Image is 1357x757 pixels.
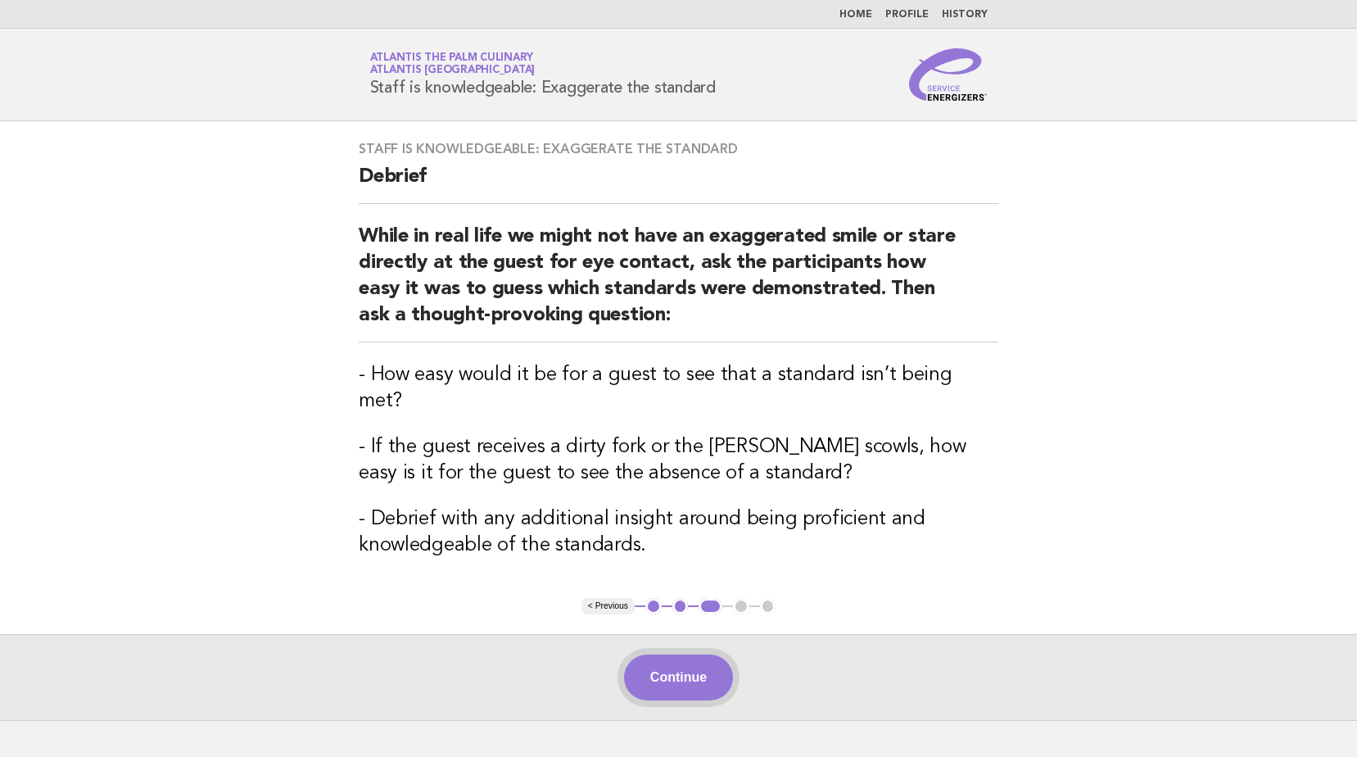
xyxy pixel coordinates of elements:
[885,10,929,20] a: Profile
[359,434,998,487] h3: - If the guest receives a dirty fork or the [PERSON_NAME] scowls, how easy is it for the guest to...
[359,164,998,204] h2: Debrief
[370,53,716,96] h1: Staff is knowledgeable: Exaggerate the standard
[359,506,998,559] h3: - Debrief with any additional insight around being proficient and knowledgeable of the standards.
[370,66,536,76] span: Atlantis [GEOGRAPHIC_DATA]
[359,141,998,157] h3: Staff is knowledgeable: Exaggerate the standard
[359,362,998,415] h3: - How easy would it be for a guest to see that a standard isn’t being met?
[370,52,536,75] a: Atlantis The Palm CulinaryAtlantis [GEOGRAPHIC_DATA]
[699,598,722,614] button: 3
[581,598,635,614] button: < Previous
[909,48,988,101] img: Service Energizers
[645,598,662,614] button: 1
[359,224,998,342] h2: While in real life we might not have an exaggerated smile or stare directly at the guest for eye ...
[942,10,988,20] a: History
[839,10,872,20] a: Home
[624,655,733,700] button: Continue
[672,598,689,614] button: 2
